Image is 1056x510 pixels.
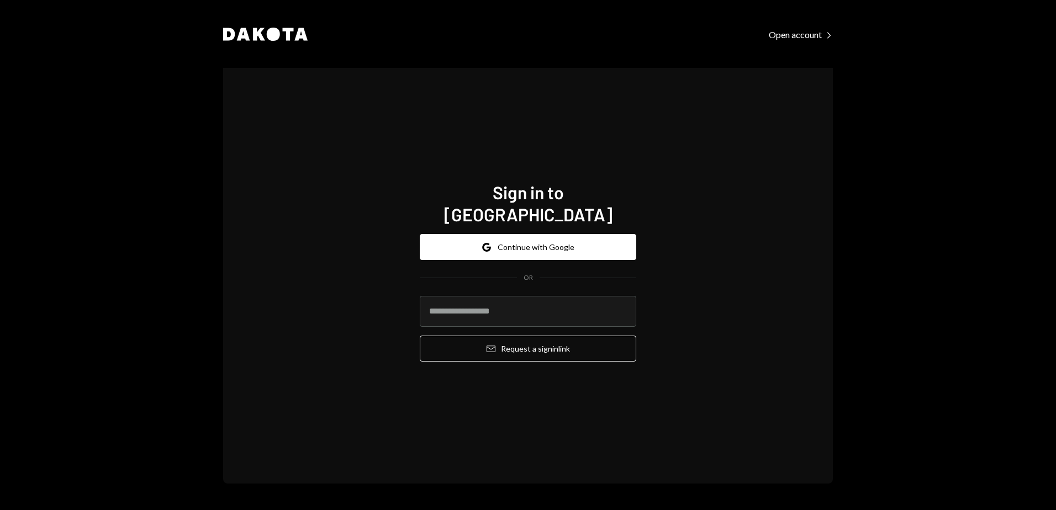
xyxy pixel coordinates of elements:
[420,234,636,260] button: Continue with Google
[769,28,833,40] a: Open account
[420,181,636,225] h1: Sign in to [GEOGRAPHIC_DATA]
[420,336,636,362] button: Request a signinlink
[524,273,533,283] div: OR
[769,29,833,40] div: Open account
